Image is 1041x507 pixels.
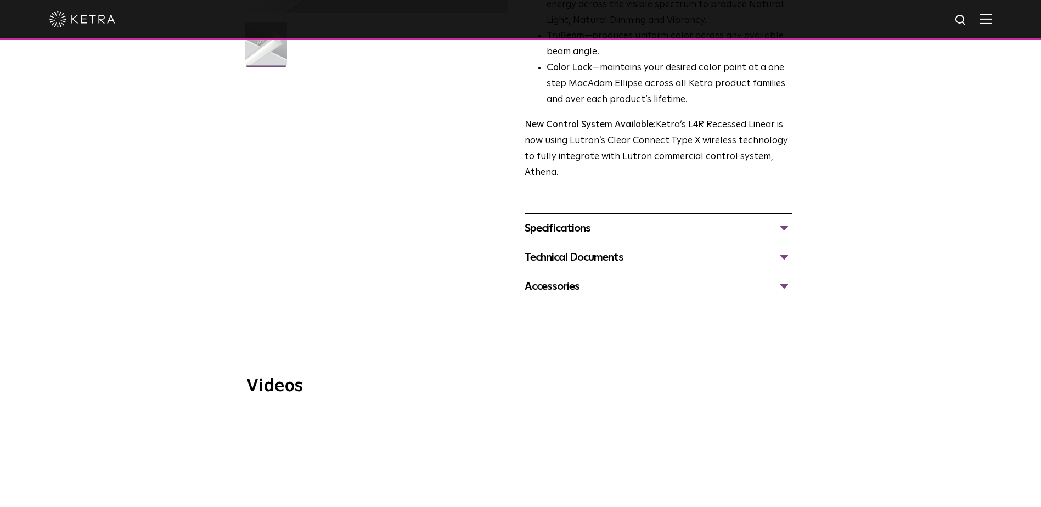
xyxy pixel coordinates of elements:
[525,117,792,181] p: Ketra’s L4R Recessed Linear is now using Lutron’s Clear Connect Type X wireless technology to ful...
[547,63,592,72] strong: Color Lock
[246,378,795,395] h3: Videos
[980,14,992,24] img: Hamburger%20Nav.svg
[547,29,792,60] li: —produces uniform color across any available beam angle.
[525,249,792,266] div: Technical Documents
[525,278,792,295] div: Accessories
[525,219,792,237] div: Specifications
[49,11,115,27] img: ketra-logo-2019-white
[954,14,968,27] img: search icon
[245,22,287,73] img: L4R-2021-Web-Square
[525,120,656,129] strong: New Control System Available:
[547,60,792,108] li: —maintains your desired color point at a one step MacAdam Ellipse across all Ketra product famili...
